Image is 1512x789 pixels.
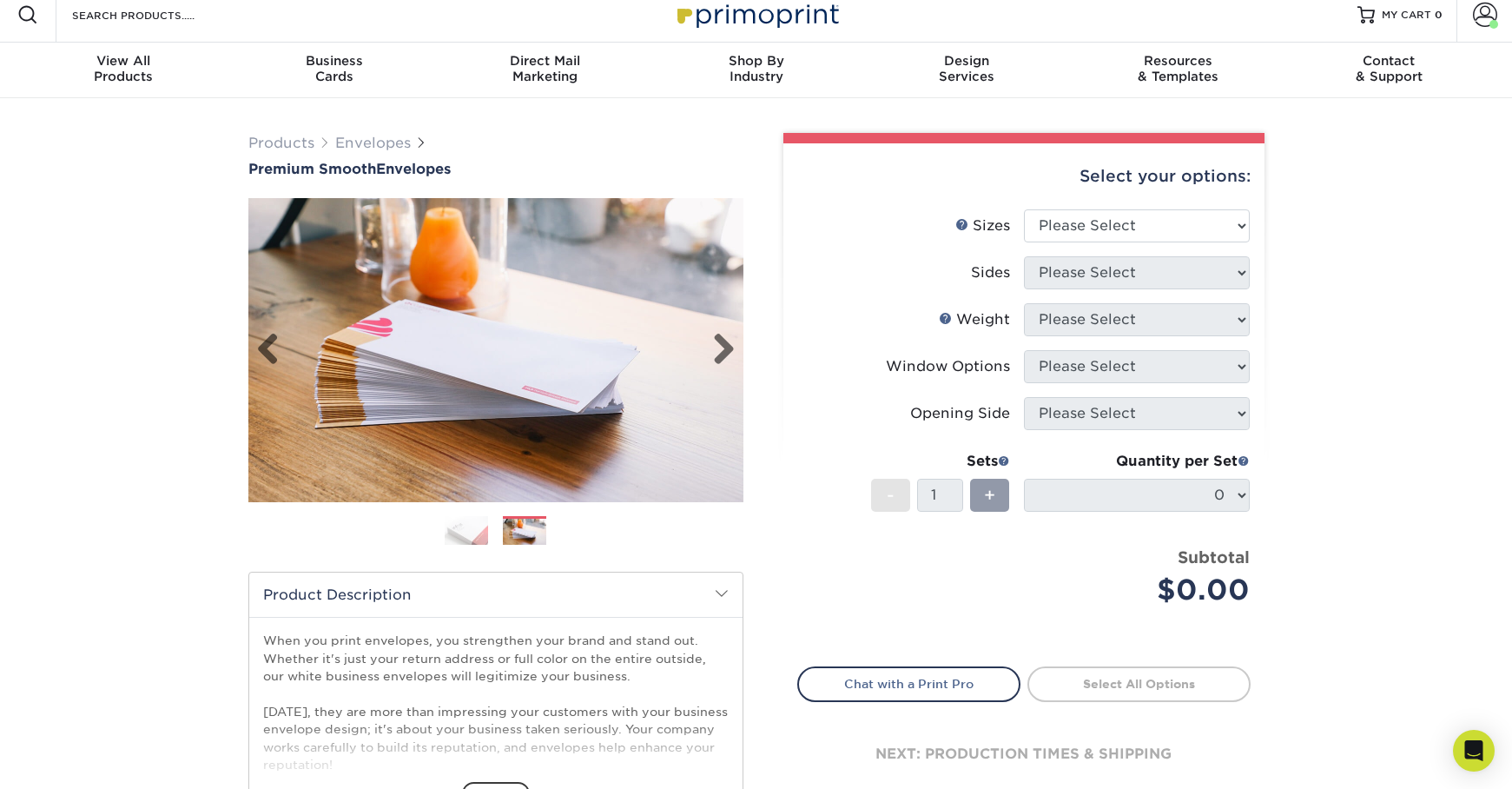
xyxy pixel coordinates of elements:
[1024,451,1250,472] div: Quantity per Set
[445,515,488,546] img: Envelopes 01
[439,53,650,69] span: Direct Mail
[1178,547,1250,567] strong: Subtotal
[248,161,743,177] a: Premium SmoothEnvelopes
[971,262,1010,283] div: Sides
[650,53,862,69] span: Shop By
[228,53,439,69] span: Business
[862,43,1073,98] a: DesignServices
[1453,730,1495,772] div: Open Intercom Messenger
[248,161,743,177] h1: Envelopes
[503,519,546,546] img: Envelopes 02
[887,482,895,508] span: -
[1073,43,1284,98] a: Resources& Templates
[248,161,376,177] span: Premium Smooth
[18,43,229,98] a: View AllProducts
[248,198,743,502] img: Premium Smooth 02
[939,309,1010,330] div: Weight
[248,135,314,151] a: Products
[862,53,1073,84] div: Services
[797,666,1020,701] a: Chat with a Print Pro
[871,451,1010,472] div: Sets
[797,143,1251,209] div: Select your options:
[1435,9,1443,21] span: 0
[18,53,229,69] span: View All
[228,53,439,84] div: Cards
[1027,666,1251,701] a: Select All Options
[439,53,650,84] div: Marketing
[4,736,148,783] iframe: Google Customer Reviews
[955,215,1010,236] div: Sizes
[70,4,240,25] input: SEARCH PRODUCTS.....
[650,43,862,98] a: Shop ByIndustry
[650,53,862,84] div: Industry
[18,53,229,84] div: Products
[1284,43,1495,98] a: Contact& Support
[1073,53,1284,84] div: & Templates
[1382,8,1431,23] span: MY CART
[228,43,439,98] a: BusinessCards
[439,43,650,98] a: Direct MailMarketing
[910,403,1010,424] div: Opening Side
[862,53,1073,69] span: Design
[1073,53,1284,69] span: Resources
[984,482,995,508] span: +
[1037,569,1250,611] div: $0.00
[249,573,743,617] h2: Product Description
[1284,53,1495,69] span: Contact
[335,135,411,151] a: Envelopes
[1284,53,1495,84] div: & Support
[886,356,1010,377] div: Window Options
